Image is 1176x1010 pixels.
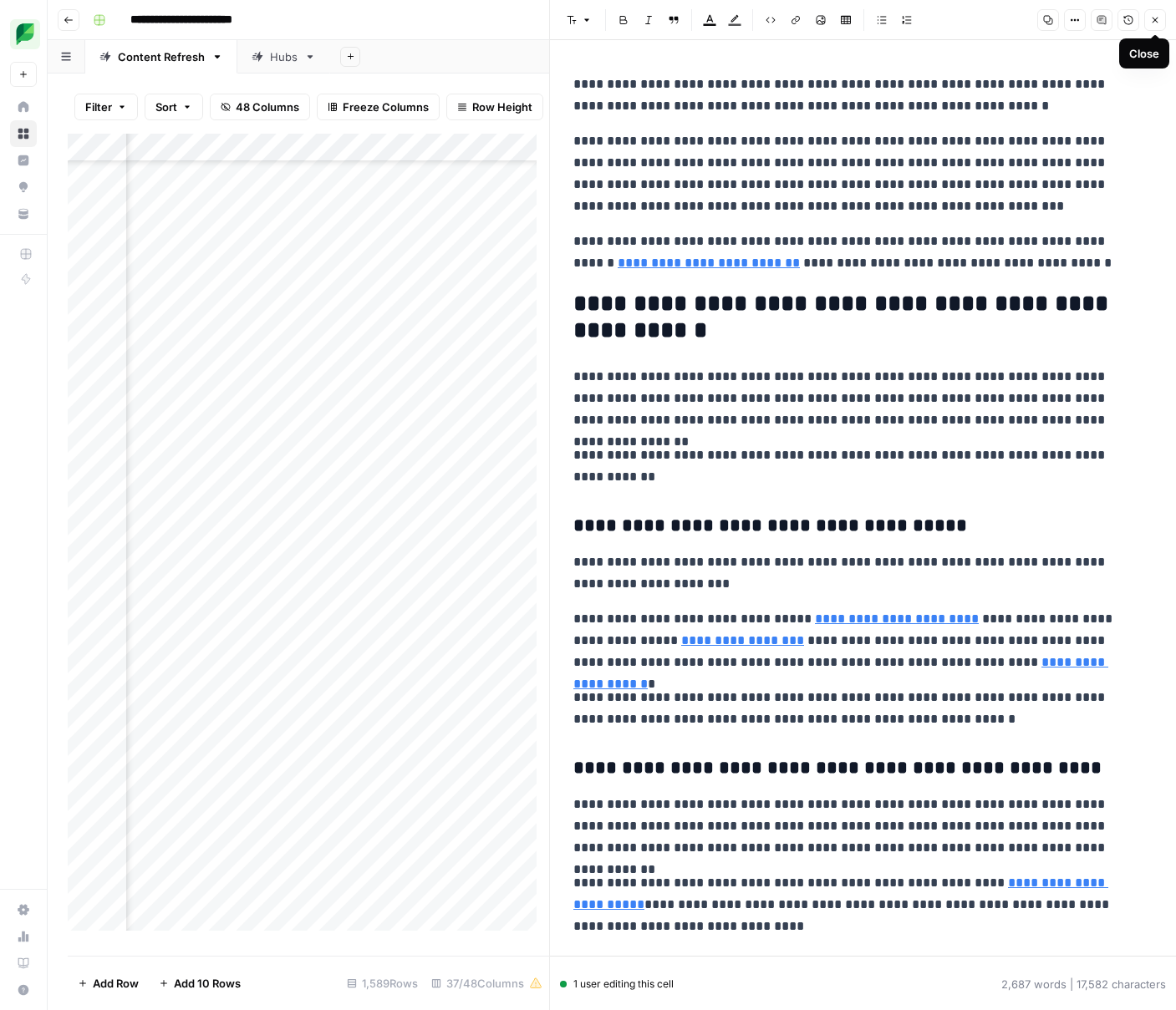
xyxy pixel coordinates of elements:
[472,99,532,115] span: Row Height
[425,970,549,997] div: 37/48 Columns
[10,13,37,55] button: Workspace: SproutSocial
[10,19,40,49] img: SproutSocial Logo
[145,94,203,120] button: Sort
[446,94,543,120] button: Row Height
[317,94,440,120] button: Freeze Columns
[10,977,37,1003] button: Help + Support
[74,94,138,120] button: Filter
[343,99,429,115] span: Freeze Columns
[174,975,241,992] span: Add 10 Rows
[10,923,37,950] a: Usage
[237,40,330,74] a: Hubs
[85,99,112,115] span: Filter
[340,970,425,997] div: 1,589 Rows
[118,48,205,65] div: Content Refresh
[10,200,37,227] a: Your Data
[10,147,37,174] a: Insights
[10,896,37,923] a: Settings
[85,40,237,74] a: Content Refresh
[236,99,299,115] span: 48 Columns
[1129,45,1159,62] div: Close
[560,977,674,992] div: 1 user editing this cell
[1001,976,1166,992] div: 2,687 words | 17,582 characters
[10,174,37,200] a: Opportunities
[155,99,177,115] span: Sort
[10,94,37,120] a: Home
[93,975,139,992] span: Add Row
[270,48,298,65] div: Hubs
[68,970,149,997] button: Add Row
[10,120,37,147] a: Browse
[149,970,251,997] button: Add 10 Rows
[210,94,310,120] button: 48 Columns
[10,950,37,977] a: Learning Hub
